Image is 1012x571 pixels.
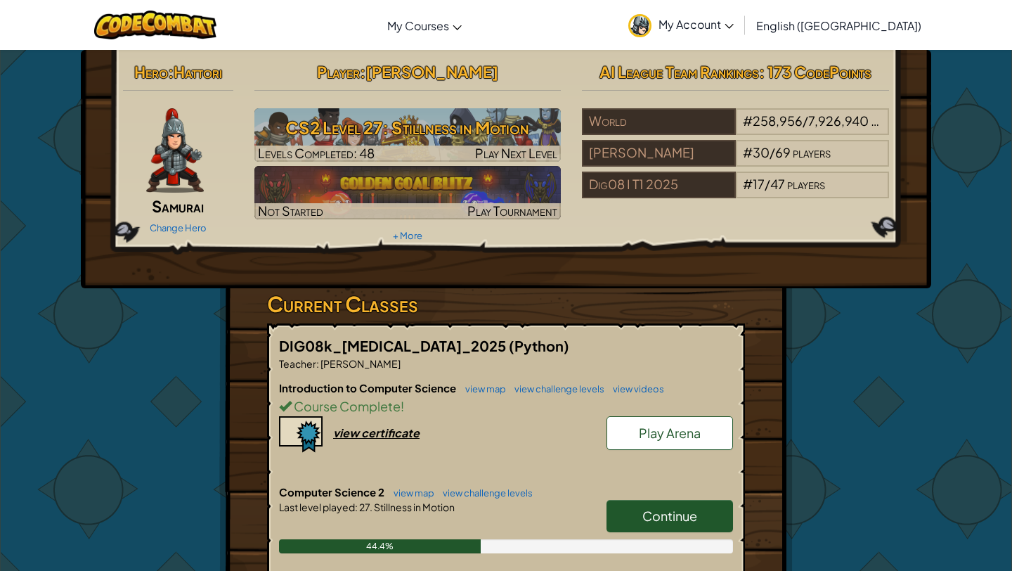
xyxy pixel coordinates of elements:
span: Continue [642,508,697,524]
span: DIG08k_[MEDICAL_DATA]_2025 [279,337,509,354]
span: / [765,176,770,192]
span: 47 [770,176,785,192]
a: My Courses [380,6,469,44]
div: World [582,108,735,135]
div: [PERSON_NAME] [582,140,735,167]
span: : [360,62,365,82]
a: Change Hero [150,222,207,233]
a: English ([GEOGRAPHIC_DATA]) [749,6,928,44]
span: : [316,357,319,370]
span: Stillness in Motion [372,501,455,513]
span: 7,926,940 [808,113,869,129]
img: samurai.pose.png [146,108,204,193]
span: My Account [659,17,734,32]
a: + More [393,230,422,241]
span: Computer Science 2 [279,485,387,499]
img: Golden Goal [254,166,562,219]
span: # [743,144,753,160]
a: Not StartedPlay Tournament [254,166,562,219]
span: 69 [775,144,791,160]
span: Course Complete [292,398,401,414]
a: view map [387,487,434,499]
a: My Account [621,3,741,47]
a: World#258,956/7,926,940players [582,122,889,138]
span: Play Arena [639,425,701,441]
span: AI League Team Rankings [599,62,759,82]
span: # [743,176,753,192]
span: : [168,62,174,82]
span: English ([GEOGRAPHIC_DATA]) [756,18,921,33]
span: 17 [753,176,765,192]
span: players [787,176,825,192]
a: Dig08 I T1 2025#17/47players [582,185,889,201]
span: Levels Completed: 48 [258,145,375,161]
span: # [743,113,753,129]
div: view certificate [333,425,420,440]
span: [PERSON_NAME] [365,62,498,82]
span: Play Next Level [475,145,557,161]
span: 30 [753,144,770,160]
img: CS2 Level 27: Stillness in Motion [254,108,562,162]
span: : [355,501,358,513]
a: [PERSON_NAME]#30/69players [582,153,889,169]
span: Introduction to Computer Science [279,381,458,394]
span: players [793,144,831,160]
span: Player [317,62,360,82]
span: / [770,144,775,160]
h3: Current Classes [267,288,745,320]
h3: CS2 Level 27: Stillness in Motion [254,112,562,143]
div: 44.4% [279,539,481,553]
span: Hero [134,62,168,82]
span: / [803,113,808,129]
span: ! [401,398,404,414]
span: Last level played [279,501,355,513]
span: Teacher [279,357,316,370]
img: certificate-icon.png [279,416,323,453]
a: view videos [606,383,664,394]
span: My Courses [387,18,449,33]
a: view certificate [279,425,420,440]
span: Hattori [174,62,222,82]
img: CodeCombat logo [94,11,217,39]
a: Play Next Level [254,108,562,162]
span: 27. [358,501,372,513]
a: view challenge levels [507,383,604,394]
span: Not Started [258,203,323,219]
span: Samurai [152,196,204,216]
span: (Python) [509,337,569,354]
span: Play Tournament [467,203,557,219]
a: view map [458,383,506,394]
div: Dig08 I T1 2025 [582,172,735,198]
span: : 173 CodePoints [759,62,871,82]
span: 258,956 [753,113,803,129]
img: avatar [628,14,651,37]
a: view challenge levels [436,487,533,499]
span: [PERSON_NAME] [319,357,401,370]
